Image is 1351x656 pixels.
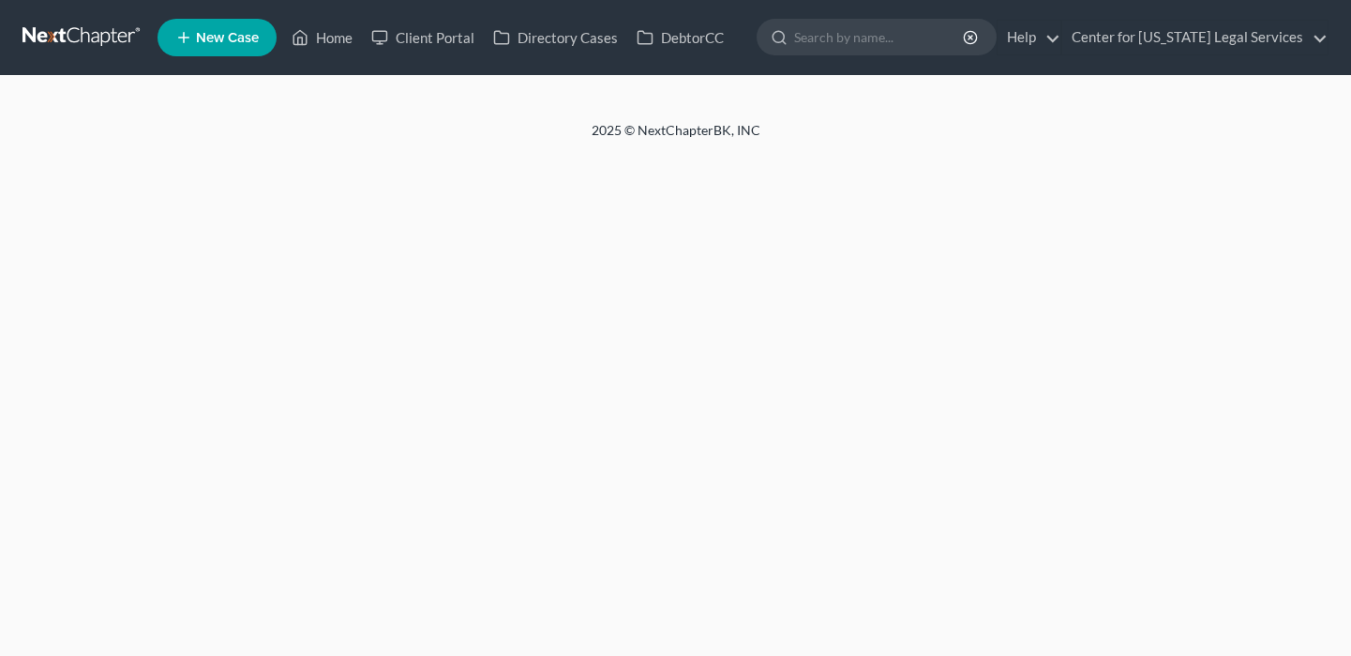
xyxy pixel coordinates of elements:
input: Search by name... [794,20,966,54]
a: Help [998,21,1060,54]
div: 2025 © NextChapterBK, INC [142,121,1210,155]
a: Center for [US_STATE] Legal Services [1062,21,1328,54]
a: DebtorCC [627,21,733,54]
a: Home [282,21,362,54]
a: Directory Cases [484,21,627,54]
a: Client Portal [362,21,484,54]
span: New Case [196,31,259,45]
